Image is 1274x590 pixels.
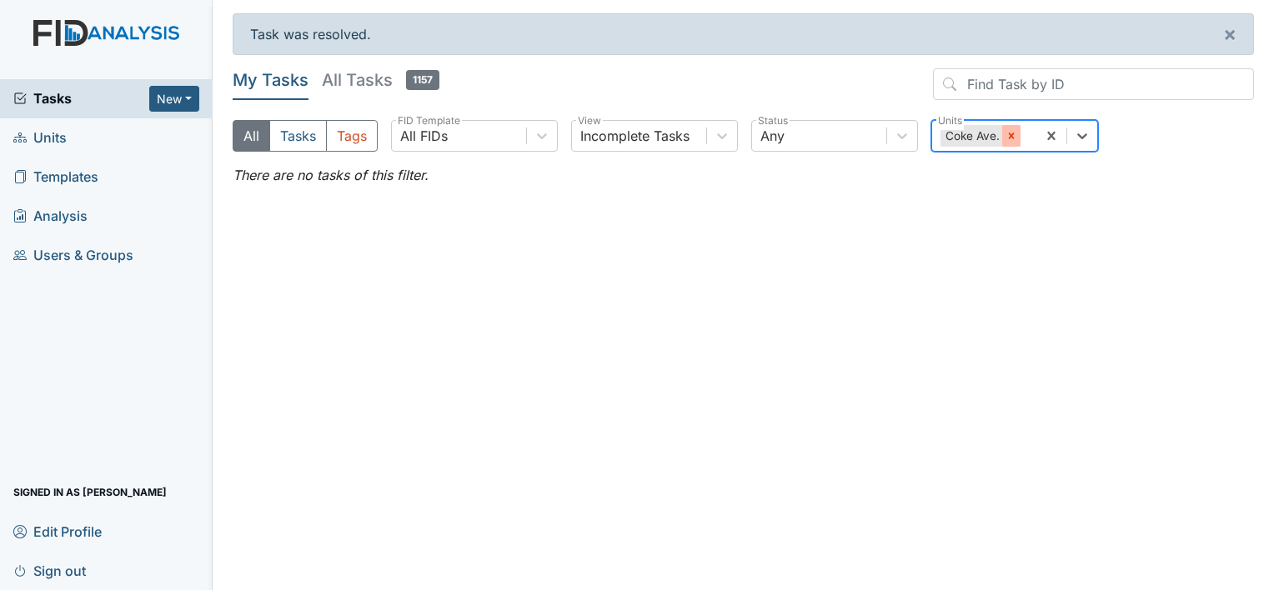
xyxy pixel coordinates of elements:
button: New [149,86,199,112]
button: Tasks [269,120,327,152]
h5: My Tasks [233,68,308,92]
span: Templates [13,164,98,190]
span: Users & Groups [13,242,133,268]
input: Find Task by ID [933,68,1254,100]
span: Analysis [13,203,88,229]
button: All [233,120,270,152]
button: Tags [326,120,378,152]
a: Tasks [13,88,149,108]
div: Incomplete Tasks [580,126,690,146]
div: Any [760,126,785,146]
div: Coke Ave. [940,125,1002,147]
span: Signed in as [PERSON_NAME] [13,479,167,505]
button: × [1206,14,1253,54]
span: 1157 [406,70,439,90]
div: Type filter [233,120,378,152]
span: × [1223,22,1236,46]
span: Sign out [13,557,86,583]
div: Task was resolved. [233,13,1254,55]
h5: All Tasks [322,68,439,92]
span: Edit Profile [13,518,102,544]
div: All FIDs [400,126,448,146]
span: Units [13,125,67,151]
em: There are no tasks of this filter. [233,167,429,183]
